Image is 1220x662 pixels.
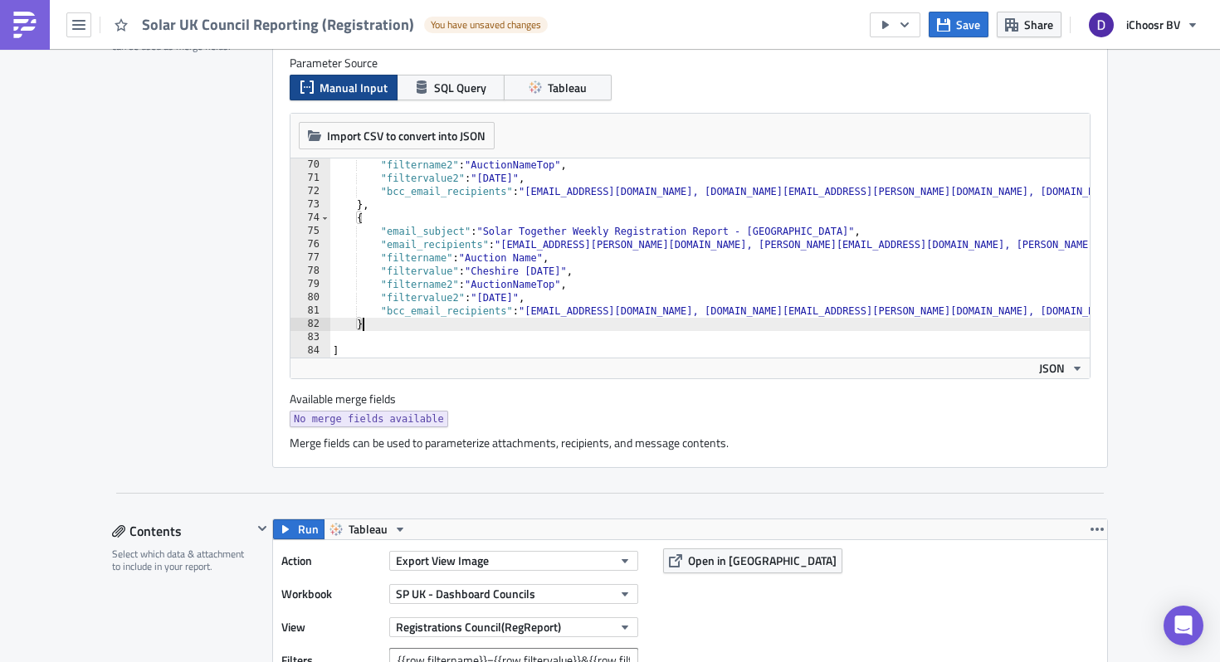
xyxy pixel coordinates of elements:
[290,265,330,278] div: 78
[1126,16,1180,33] span: iChoosr BV
[290,225,330,238] div: 75
[397,75,505,100] button: SQL Query
[281,615,381,640] label: View
[273,519,325,539] button: Run
[40,93,793,106] p: Breakdown of registrations Solar PV / Battery inc SME
[1039,359,1065,377] span: JSON
[281,548,381,573] label: Action
[688,552,837,569] span: Open in [GEOGRAPHIC_DATA]
[298,519,319,539] span: Run
[7,7,793,20] p: Hi,
[294,411,444,427] span: No merge fields available
[290,172,330,185] div: 71
[112,548,252,573] div: Select which data & attachment to include in your report.
[290,392,414,406] label: Available merge fields
[7,43,793,56] p: This email contains the following:
[290,212,330,225] div: 74
[7,7,793,286] body: Rich Text Area. Press ALT-0 for help.
[290,278,330,291] div: 79
[290,251,330,265] div: 77
[290,304,330,318] div: 81
[112,518,252,543] div: Contents
[299,122,495,149] button: Import CSV to convert into JSON
[997,12,1061,37] button: Share
[7,25,793,38] p: Please see attached for your weekly Solar Together registration report.
[1164,606,1203,645] div: Open Intercom Messenger
[40,118,793,131] p: Registrations per day (.csv)
[431,18,541,32] span: You have unsaved changes
[324,519,412,539] button: Tableau
[548,79,587,96] span: Tableau
[929,12,988,37] button: Save
[290,185,330,198] div: 72
[290,198,330,212] div: 73
[434,79,486,96] span: SQL Query
[396,552,489,569] span: Export View Image
[290,436,1091,450] div: Merge fields can be used to parameterize attachments, recipients, and message contents.
[320,79,388,96] span: Manual Input
[290,158,330,172] div: 70
[663,548,842,573] button: Open in [GEOGRAPHIC_DATA]
[290,56,1091,71] label: Parameter Source
[1024,16,1053,33] span: Share
[389,551,638,571] button: Export View Image
[349,519,388,539] span: Tableau
[396,585,535,602] span: SP UK - Dashboard Councils
[290,318,330,331] div: 82
[1087,11,1115,39] img: Avatar
[956,16,980,33] span: Save
[290,238,330,251] div: 76
[290,75,398,100] button: Manual Input
[290,291,330,304] div: 80
[290,411,448,427] a: No merge fields available
[389,584,638,604] button: SP UK - Dashboard Councils
[40,68,793,81] p: Cumulative registration figures graph
[252,518,272,538] button: Hide content
[142,15,416,34] span: Solar UK Council Reporting (Registration)
[281,582,381,606] label: Workbook
[327,127,486,144] span: Import CSV to convert into JSON
[1033,358,1090,378] button: JSON
[12,12,38,38] img: PushMetrics
[290,331,330,344] div: 83
[112,2,261,53] div: Define a list of parameters to iterate over. One report will be generated for each entry. Attribu...
[40,143,793,156] p: Communication channel breakdown (.csv)
[389,617,638,637] button: Registrations Council(RegReport)
[290,344,330,358] div: 84
[504,75,612,100] button: Tableau
[1079,7,1208,43] button: iChoosr BV
[396,618,561,635] span: Registrations Council(RegReport)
